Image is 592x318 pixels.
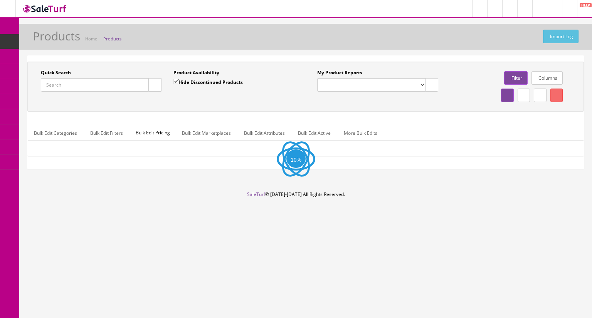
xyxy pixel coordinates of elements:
label: Product Availability [173,69,219,76]
a: Bulk Edit Categories [28,126,83,141]
label: Quick Search [41,69,71,76]
a: Bulk Edit Filters [84,126,129,141]
span: HELP [580,3,592,7]
a: SaleTurf [247,191,265,197]
a: Bulk Edit Active [292,126,337,141]
input: Search [41,78,149,92]
a: Bulk Edit Attributes [238,126,291,141]
label: Hide Discontinued Products [173,78,243,86]
a: Products [103,36,121,42]
a: Columns [531,71,563,85]
label: My Product Reports [317,69,362,76]
span: Bulk Edit Pricing [130,126,176,140]
img: SaleTurf [22,3,68,14]
a: Home [85,36,97,42]
a: Bulk Edit Marketplaces [176,126,237,141]
a: More Bulk Edits [338,126,383,141]
h1: Products [33,30,80,42]
a: Filter [504,71,527,85]
a: Import Log [543,30,579,43]
input: Hide Discontinued Products [173,79,178,84]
